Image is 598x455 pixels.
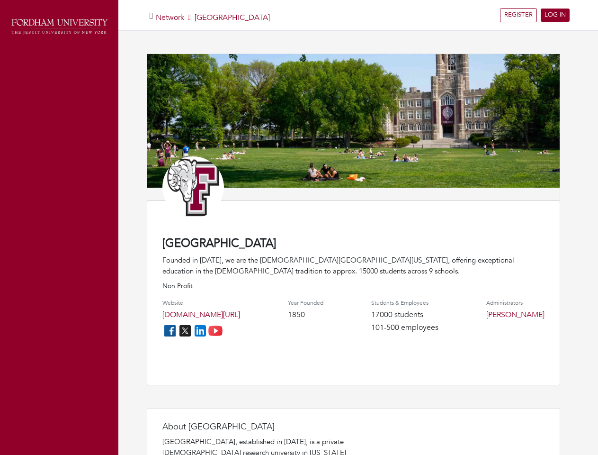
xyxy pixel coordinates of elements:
[162,323,178,338] img: facebook_icon-256f8dfc8812ddc1b8eade64b8eafd8a868ed32f90a8d2bb44f507e1979dbc24.png
[193,323,208,338] img: linkedin_icon-84db3ca265f4ac0988026744a78baded5d6ee8239146f80404fb69c9eee6e8e7.png
[178,323,193,338] img: twitter_icon-7d0bafdc4ccc1285aa2013833b377ca91d92330db209b8298ca96278571368c9.png
[541,9,570,22] a: LOG IN
[288,300,323,306] h4: Year Founded
[156,12,184,23] a: Network
[162,237,544,251] h4: [GEOGRAPHIC_DATA]
[9,17,109,36] img: fordham_logo.png
[162,422,352,432] h4: About [GEOGRAPHIC_DATA]
[486,300,544,306] h4: Administrators
[162,309,240,320] a: [DOMAIN_NAME][URL]
[371,323,438,332] h4: 101-500 employees
[486,309,544,320] a: [PERSON_NAME]
[162,156,224,218] img: Athletic_Logo_Primary_Letter_Mark_1.jpg
[288,310,323,319] h4: 1850
[162,255,544,276] div: Founded in [DATE], we are the [DEMOGRAPHIC_DATA][GEOGRAPHIC_DATA][US_STATE], offering exceptional...
[147,54,560,188] img: 683a5b8e835635248a5481166db1a0f398a14ab9.jpg
[371,300,438,306] h4: Students & Employees
[371,310,438,319] h4: 17000 students
[500,8,537,22] a: REGISTER
[208,323,223,338] img: youtube_icon-fc3c61c8c22f3cdcae68f2f17984f5f016928f0ca0694dd5da90beefb88aa45e.png
[162,300,240,306] h4: Website
[156,13,270,22] h5: [GEOGRAPHIC_DATA]
[162,281,544,291] p: Non Profit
